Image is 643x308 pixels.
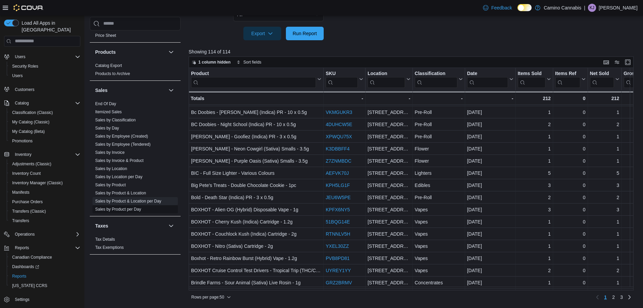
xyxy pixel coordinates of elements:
a: Sales by Location per Day [95,174,142,179]
span: Transfers [12,218,29,223]
button: Users [12,53,28,61]
div: 1 [518,108,551,116]
span: Reports [12,244,80,252]
a: My Catalog (Beta) [9,127,48,136]
p: Showing 114 of 114 [189,48,638,55]
span: Reports [12,274,26,279]
img: Cova [14,4,44,11]
a: Security Roles [9,62,41,70]
div: 0 [555,169,585,177]
button: [US_STATE] CCRS [7,281,83,290]
div: Items Ref [555,70,580,77]
h3: Products [95,49,116,55]
a: Price Sheet [95,33,116,38]
div: 0 [555,181,585,189]
div: Items Sold [518,70,545,77]
a: 51BQG14E [326,219,350,224]
button: Date [467,70,513,88]
div: Classification [414,70,457,88]
div: 0 [555,157,585,165]
a: KPFX6NY5 [326,207,350,212]
a: Users [9,72,25,80]
div: Sales [90,100,181,216]
button: Promotions [7,136,83,146]
div: Flower [414,145,462,153]
div: 1 [590,145,619,153]
button: Items Sold [518,70,551,88]
a: Sales by Invoice [95,150,125,155]
div: Vapes [414,206,462,214]
div: Kevin Josephs [588,4,596,12]
div: Product [191,70,316,88]
div: [DATE] [467,193,513,202]
a: RTNNLV5H [326,231,350,237]
button: Taxes [167,222,175,230]
div: 2 [590,193,619,202]
div: 3 [518,206,551,214]
span: Inventory Count [12,171,41,176]
span: Transfers (Classic) [9,207,80,215]
div: Big Pete's Treats - Double Chocolate Cookie - 1pc [191,181,321,189]
div: 212 [590,94,619,102]
span: Sales by Classification [95,117,136,123]
button: Transfers [7,216,83,226]
button: Customers [1,85,83,94]
a: Tax Details [95,237,115,242]
a: Sales by Employee (Tendered) [95,142,151,147]
a: [US_STATE] CCRS [9,282,50,290]
a: Promotions [9,137,35,145]
span: Canadian Compliance [9,253,80,261]
button: Reports [1,243,83,253]
a: Adjustments (Classic) [9,160,54,168]
a: Dashboards [9,263,42,271]
button: Run Report [286,27,324,40]
span: My Catalog (Classic) [12,119,50,125]
span: Transfers (Classic) [12,209,46,214]
button: My Catalog (Beta) [7,127,83,136]
span: Adjustments (Classic) [9,160,80,168]
button: Products [95,49,166,55]
a: Reports [9,272,29,280]
span: Sales by Invoice & Product [95,158,143,163]
button: Security Roles [7,62,83,71]
div: 1 [518,145,551,153]
a: Page 3 of 3 [617,292,625,303]
a: Tax Exemptions [95,245,124,250]
span: Promotions [9,137,80,145]
span: Sales by Employee (Created) [95,134,148,139]
div: Pre-Roll [414,133,462,141]
div: [DATE] [467,145,513,153]
span: Sales by Product & Location per Day [95,198,161,204]
button: Catalog [1,98,83,108]
div: 0 [555,120,585,128]
h3: Sales [95,87,108,94]
span: Classification (Classic) [9,109,80,117]
div: Net Sold [590,70,614,77]
span: Inventory Manager (Classic) [12,180,63,186]
div: 0 [555,94,585,102]
div: [STREET_ADDRESS] [368,108,410,116]
span: Washington CCRS [9,282,80,290]
button: Net Sold [590,70,619,88]
div: 0 [555,193,585,202]
span: Security Roles [9,62,80,70]
a: Sales by Employee (Created) [95,134,148,139]
a: Sales by Product & Location [95,191,146,195]
p: Camino Cannabis [544,4,581,12]
div: [STREET_ADDRESS] [368,181,410,189]
a: Sales by Location [95,166,127,171]
span: Run Report [293,30,317,37]
div: 0 [555,145,585,153]
a: End Of Day [95,101,116,106]
a: AEFVK70J [326,170,349,176]
span: 3 [620,294,623,301]
div: Totals [191,94,321,102]
span: Purchase Orders [12,199,43,205]
span: Operations [15,232,35,237]
span: Adjustments (Classic) [12,161,51,167]
div: BOXHOT - Cherry Kush (Indica) Cartridge - 1.2g [191,218,321,226]
div: Date [467,70,508,88]
button: Operations [1,230,83,239]
div: 212 [518,94,551,102]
